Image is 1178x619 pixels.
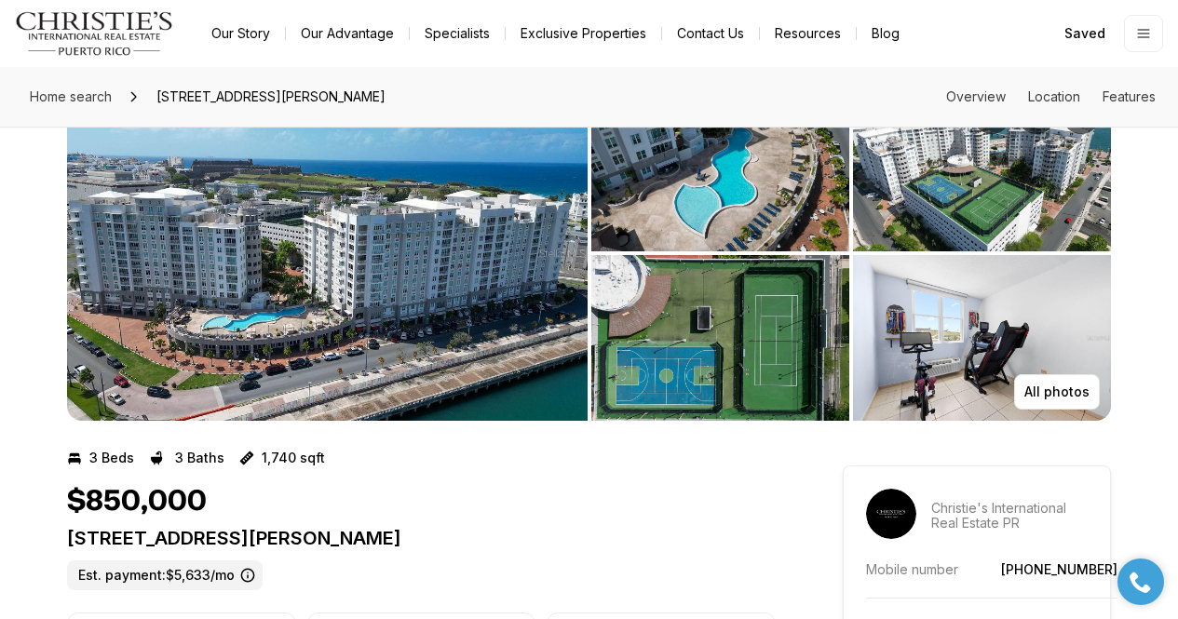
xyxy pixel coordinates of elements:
button: 3 Baths [149,443,224,473]
a: Skip to: Overview [946,88,1006,104]
li: 1 of 8 [67,86,588,421]
button: View image gallery [853,86,1111,251]
h1: $850,000 [67,484,207,519]
button: View image gallery [591,255,849,421]
span: Home search [30,88,112,104]
button: View image gallery [591,86,849,251]
a: Our Advantage [286,20,409,47]
div: Listing Photos [67,86,1111,421]
li: 2 of 8 [591,86,1112,421]
a: Resources [760,20,856,47]
nav: Page section menu [946,89,1156,104]
a: Saved [1053,15,1117,52]
button: All photos [1014,374,1100,410]
span: [STREET_ADDRESS][PERSON_NAME] [149,82,393,112]
button: Contact Us [662,20,759,47]
img: logo [15,11,174,56]
p: 1,740 sqft [262,451,325,465]
a: Our Story [196,20,285,47]
p: Mobile number [866,561,958,577]
p: 3 Beds [89,451,134,465]
a: Specialists [410,20,505,47]
a: Home search [22,82,119,112]
p: [STREET_ADDRESS][PERSON_NAME] [67,527,776,549]
p: Christie's International Real Estate PR [931,501,1088,531]
span: Saved [1064,26,1105,41]
button: View image gallery [67,86,588,421]
a: Exclusive Properties [506,20,661,47]
p: 3 Baths [175,451,224,465]
a: Skip to: Features [1103,88,1156,104]
button: Open menu [1124,15,1163,52]
button: View image gallery [853,255,1111,421]
a: Blog [857,20,914,47]
p: All photos [1024,384,1090,399]
label: Est. payment: $5,633/mo [67,560,263,590]
a: Skip to: Location [1028,88,1080,104]
a: [PHONE_NUMBER] [1001,561,1117,577]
